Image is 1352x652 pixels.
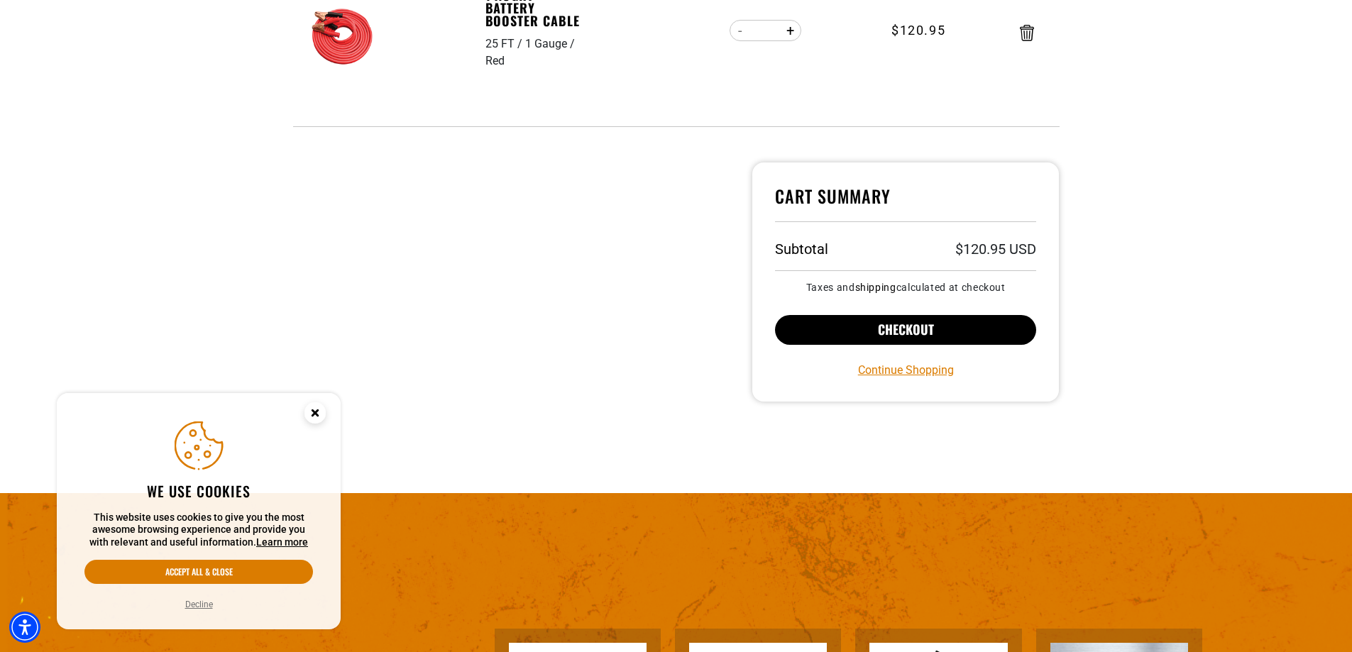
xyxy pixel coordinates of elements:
[525,35,578,53] div: 1 Gauge
[256,536,308,548] a: This website uses cookies to give you the most awesome browsing experience and provide you with r...
[84,512,313,549] p: This website uses cookies to give you the most awesome browsing experience and provide you with r...
[775,185,1037,222] h4: Cart Summary
[9,612,40,643] div: Accessibility Menu
[955,242,1036,256] p: $120.95 USD
[775,242,828,256] h3: Subtotal
[485,35,525,53] div: 25 FT
[1020,28,1034,38] a: Remove 1 Aught Battery Booster Cable - 25 FT / 1 Gauge / Red
[775,282,1037,292] small: Taxes and calculated at checkout
[181,597,217,612] button: Decline
[775,315,1037,345] button: Checkout
[485,53,505,70] div: Red
[855,282,896,293] a: shipping
[752,18,779,43] input: Quantity for 1 Aught Battery Booster Cable
[290,393,341,437] button: Close this option
[858,362,954,379] a: Continue Shopping
[891,21,945,40] span: $120.95
[84,560,313,584] button: Accept all & close
[57,393,341,630] aside: Cookie Consent
[84,482,313,500] h2: We use cookies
